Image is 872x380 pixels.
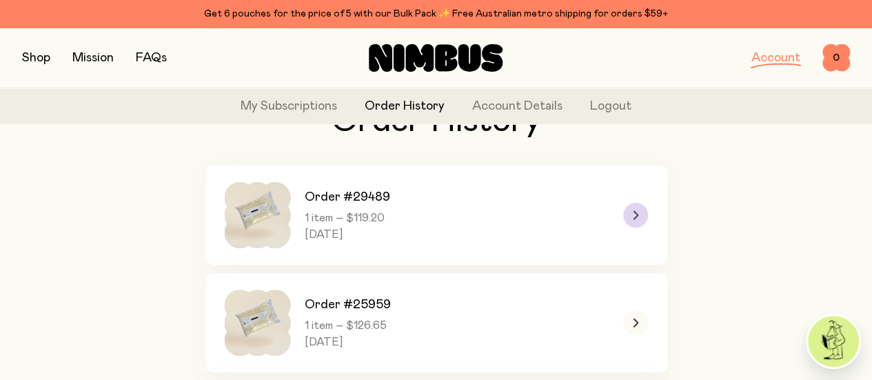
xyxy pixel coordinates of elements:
[241,97,337,116] a: My Subscriptions
[472,97,562,116] a: Account Details
[136,52,167,64] a: FAQs
[305,319,391,332] span: 1 item – $126.65
[305,335,391,349] span: [DATE]
[365,97,445,116] a: Order History
[808,316,859,367] img: agent
[590,97,631,116] button: Logout
[305,211,390,225] span: 1 item – $119.20
[205,273,667,372] a: Order #259591 item – $126.65[DATE]
[72,52,114,64] a: Mission
[22,6,850,22] div: Get 6 pouches for the price of 5 with our Bulk Pack ✨ Free Australian metro shipping for orders $59+
[305,228,390,241] span: [DATE]
[822,44,850,72] button: 0
[305,297,391,313] h3: Order #25959
[305,189,390,206] h3: Order #29489
[751,52,800,64] a: Account
[205,166,667,265] a: Order #294891 item – $119.20[DATE]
